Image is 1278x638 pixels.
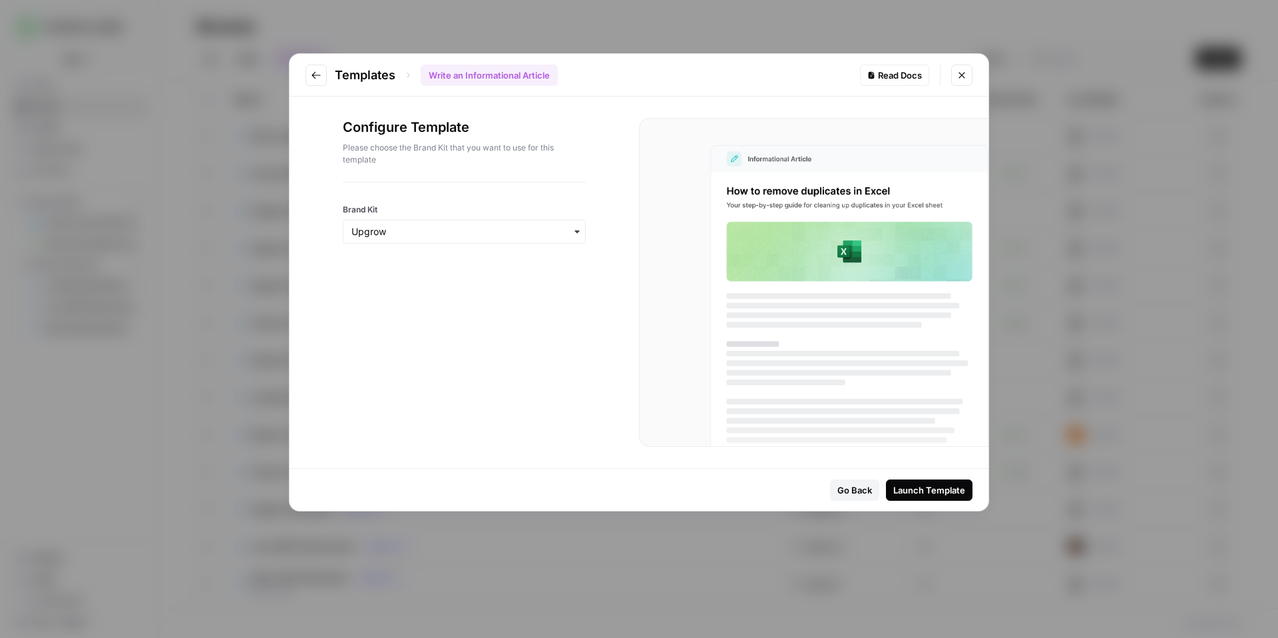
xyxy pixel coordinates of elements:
[351,225,577,238] input: Upgrow
[830,479,879,501] button: Go Back
[860,65,929,86] a: Read Docs
[421,65,558,86] div: Write an Informational Article
[343,142,586,166] p: Please choose the Brand Kit that you want to use for this template
[886,479,972,501] button: Launch Template
[343,118,586,182] div: Configure Template
[343,204,586,216] label: Brand Kit
[951,65,972,86] button: Close modal
[867,69,922,82] div: Read Docs
[893,483,965,497] div: Launch Template
[306,65,327,86] button: Go to previous step
[335,65,558,86] div: Templates
[837,483,872,497] div: Go Back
